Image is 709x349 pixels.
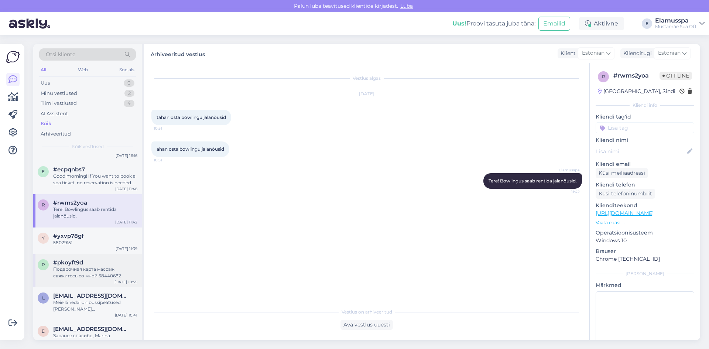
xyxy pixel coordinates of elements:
[39,65,48,75] div: All
[53,173,137,186] div: Good morning! If You want to book a spa ticket, no reservation is needed. If you want a massage, ...
[658,49,681,57] span: Estonian
[655,18,705,30] a: ElamusspaMustamäe Spa OÜ
[342,309,392,315] span: Vestlus on arhiveeritud
[154,126,181,131] span: 10:51
[41,130,71,138] div: Arhiveeritud
[41,100,77,107] div: Tiimi vestlused
[558,49,576,57] div: Klient
[53,199,87,206] span: #rwms2yoa
[53,233,84,239] span: #yxvp78gf
[452,19,535,28] div: Proovi tasuta juba täna:
[41,79,50,87] div: Uus
[114,279,137,285] div: [DATE] 10:55
[42,295,45,301] span: l
[53,206,137,219] div: Tere! Bowlingus saab rentida jalanõusid.
[72,143,104,150] span: Kõik vestlused
[41,110,68,117] div: AI Assistent
[552,189,580,195] span: 11:42
[53,326,130,332] span: ermolayeva_@bk.ru
[596,122,694,133] input: Lisa tag
[642,18,652,29] div: E
[398,3,415,9] span: Luba
[116,246,137,252] div: [DATE] 11:39
[116,339,137,345] div: [DATE] 8:36
[53,332,137,339] div: Заранее спасибо, Marina
[41,120,51,127] div: Kõik
[596,168,648,178] div: Küsi meiliaadressi
[76,65,89,75] div: Web
[124,79,134,87] div: 0
[596,237,694,244] p: Windows 10
[340,320,393,330] div: Ava vestlus uuesti
[552,167,580,173] span: Elamusspa
[596,247,694,255] p: Brauser
[598,88,675,95] div: [GEOGRAPHIC_DATA], Sindi
[124,90,134,97] div: 2
[46,51,75,58] span: Otsi kliente
[596,113,694,121] p: Kliendi tag'id
[115,186,137,192] div: [DATE] 11:46
[596,255,694,263] p: Chrome [TECHNICAL_ID]
[579,17,624,30] div: Aktiivne
[115,219,137,225] div: [DATE] 11:42
[596,147,686,155] input: Lisa nimi
[124,100,134,107] div: 4
[42,202,45,208] span: r
[53,299,137,312] div: Meie lähedal on bussipeatused [PERSON_NAME][GEOGRAPHIC_DATA], [DATE][PERSON_NAME] [PERSON_NAME].
[596,219,694,226] p: Vaata edasi ...
[596,270,694,277] div: [PERSON_NAME]
[613,71,660,80] div: # rwms2yoa
[452,20,466,27] b: Uus!
[596,229,694,237] p: Operatsioonisüsteem
[660,72,692,80] span: Offline
[116,153,137,158] div: [DATE] 16:16
[596,181,694,189] p: Kliendi telefon
[53,266,137,279] div: Подарочная карта массаж свяжитесь со мной 58440682
[620,49,652,57] div: Klienditugi
[596,136,694,144] p: Kliendi nimi
[42,328,45,334] span: e
[596,281,694,289] p: Märkmed
[154,157,181,163] span: 10:51
[489,178,577,184] span: Tere! Bowlingus saab rentida jalanõusid.
[115,312,137,318] div: [DATE] 10:41
[655,18,696,24] div: Elamusspa
[53,259,83,266] span: #pkoyft9d
[42,169,45,174] span: e
[53,292,130,299] span: leppanenb23@gmail.com
[596,202,694,209] p: Klienditeekond
[41,90,77,97] div: Minu vestlused
[655,24,696,30] div: Mustamäe Spa OÜ
[596,160,694,168] p: Kliendi email
[596,210,654,216] a: [URL][DOMAIN_NAME]
[42,262,45,267] span: p
[151,48,205,58] label: Arhiveeritud vestlus
[596,102,694,109] div: Kliendi info
[157,114,226,120] span: tahan osta bowlingu jalanõusid
[151,90,582,97] div: [DATE]
[151,75,582,82] div: Vestlus algas
[538,17,570,31] button: Emailid
[118,65,136,75] div: Socials
[6,50,20,64] img: Askly Logo
[582,49,604,57] span: Estonian
[602,74,605,79] span: r
[596,189,655,199] div: Küsi telefoninumbrit
[53,166,85,173] span: #ecpqnbs7
[157,146,224,152] span: ahan osta bowlingu jalanõusid
[42,235,45,241] span: y
[53,239,137,246] div: 58029151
